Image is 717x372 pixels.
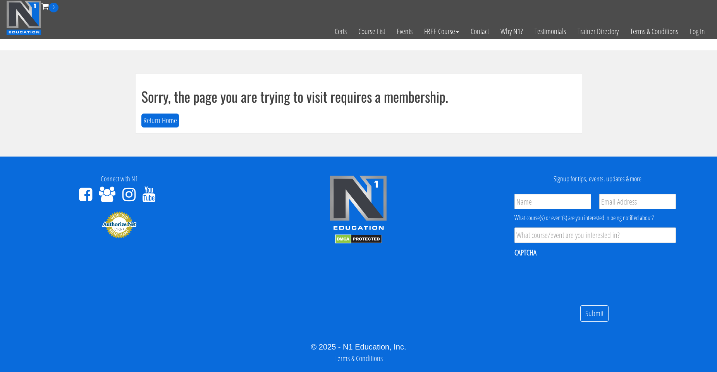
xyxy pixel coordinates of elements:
[684,12,711,50] a: Log In
[572,12,624,50] a: Trainer Directory
[352,12,391,50] a: Course List
[141,114,179,128] button: Return Home
[391,12,418,50] a: Events
[495,12,529,50] a: Why N1?
[624,12,684,50] a: Terms & Conditions
[484,175,711,183] h4: Signup for tips, events, updates & more
[329,12,352,50] a: Certs
[465,12,495,50] a: Contact
[514,263,632,293] iframe: reCAPTCHA
[529,12,572,50] a: Testimonials
[6,341,711,353] div: © 2025 - N1 Education, Inc.
[514,227,676,243] input: What course/event are you interested in?
[49,3,58,12] span: 0
[418,12,465,50] a: FREE Course
[41,1,58,11] a: 0
[599,194,676,209] input: Email Address
[514,248,536,258] label: CAPTCHA
[335,234,382,244] img: DMCA.com Protection Status
[335,353,383,363] a: Terms & Conditions
[580,305,609,322] input: Submit
[6,175,233,183] h4: Connect with N1
[514,213,676,222] div: What course(s) or event(s) are you interested in being notified about?
[102,211,137,239] img: Authorize.Net Merchant - Click to Verify
[329,175,387,232] img: n1-edu-logo
[6,0,41,35] img: n1-education
[141,89,576,104] h1: Sorry, the page you are trying to visit requires a membership.
[514,194,591,209] input: Name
